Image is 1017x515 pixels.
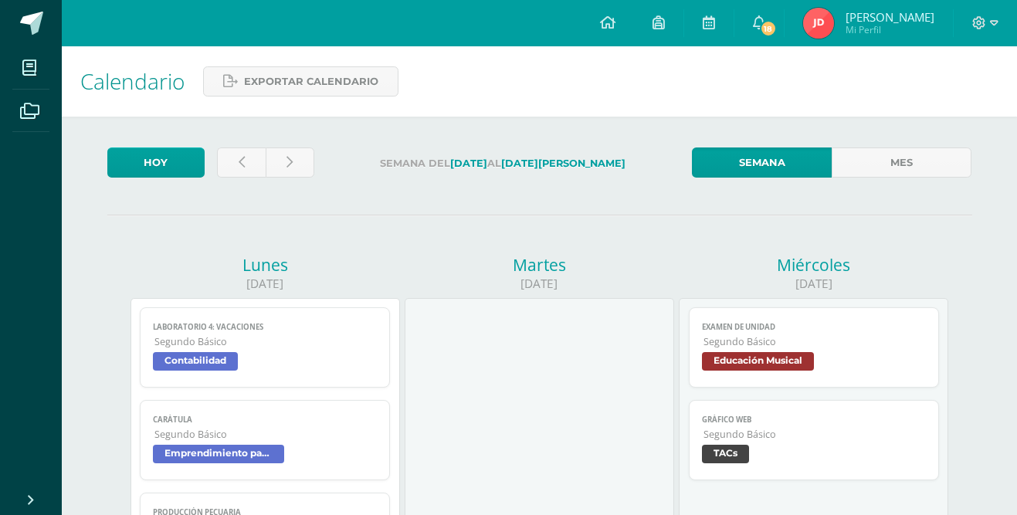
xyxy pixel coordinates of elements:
[153,445,284,463] span: Emprendimiento para la Productividad
[203,66,398,97] a: Exportar calendario
[501,158,625,169] strong: [DATE][PERSON_NAME]
[405,254,674,276] div: Martes
[846,23,934,36] span: Mi Perfil
[689,307,940,388] a: Examen de UnidadSegundo BásicoEducación Musical
[803,8,834,39] img: 15d746187954e4f639c67230353f3c84.png
[107,147,205,178] a: Hoy
[679,254,948,276] div: Miércoles
[832,147,971,178] a: Mes
[702,352,814,371] span: Educación Musical
[702,445,749,463] span: TACs
[154,428,378,441] span: Segundo Básico
[244,67,378,96] span: Exportar calendario
[703,335,927,348] span: Segundo Básico
[689,400,940,480] a: Gráfico webSegundo BásicoTACs
[450,158,487,169] strong: [DATE]
[759,20,776,37] span: 18
[153,322,378,332] span: LABORATORIO 4: Vacaciones
[702,322,927,332] span: Examen de Unidad
[153,415,378,425] span: carátula
[405,276,674,292] div: [DATE]
[679,276,948,292] div: [DATE]
[131,276,400,292] div: [DATE]
[846,9,934,25] span: [PERSON_NAME]
[327,147,680,179] label: Semana del al
[140,400,391,480] a: carátulaSegundo BásicoEmprendimiento para la Productividad
[153,352,238,371] span: Contabilidad
[140,307,391,388] a: LABORATORIO 4: VacacionesSegundo BásicoContabilidad
[702,415,927,425] span: Gráfico web
[131,254,400,276] div: Lunes
[692,147,832,178] a: Semana
[703,428,927,441] span: Segundo Básico
[80,66,185,96] span: Calendario
[154,335,378,348] span: Segundo Básico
